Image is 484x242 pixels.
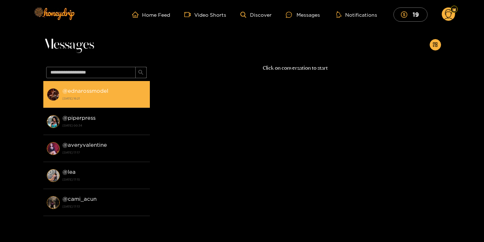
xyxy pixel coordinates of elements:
img: conversation [47,115,60,128]
span: video-camera [184,11,194,18]
span: dollar [401,11,411,18]
mark: 19 [412,11,420,18]
strong: [DATE] 17:15 [62,176,146,183]
p: Click on conversation to start [150,64,441,72]
strong: [DATE] 16:21 [62,95,146,102]
a: Discover [240,12,271,18]
img: conversation [47,196,60,209]
strong: [DATE] 17:17 [62,149,146,156]
button: appstore-add [430,39,441,50]
button: Notifications [334,11,379,18]
strong: @ piperpress [62,115,96,121]
a: Home Feed [132,11,170,18]
span: home [132,11,142,18]
span: search [138,70,143,76]
span: appstore-add [433,42,438,48]
div: Messages [286,11,320,19]
strong: @ ednarossmodel [62,88,108,94]
a: Video Shorts [184,11,226,18]
button: search [135,67,147,78]
strong: @ cami_acun [62,196,97,202]
img: conversation [47,142,60,155]
strong: @ averyvalentine [62,142,107,148]
img: conversation [47,88,60,101]
span: Messages [43,36,94,53]
strong: [DATE] 17:13 [62,203,146,210]
img: Fan Level [452,7,456,12]
strong: @ lea [62,169,76,175]
img: conversation [47,169,60,182]
strong: [DATE] 00:34 [62,122,146,129]
button: 19 [393,7,428,21]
